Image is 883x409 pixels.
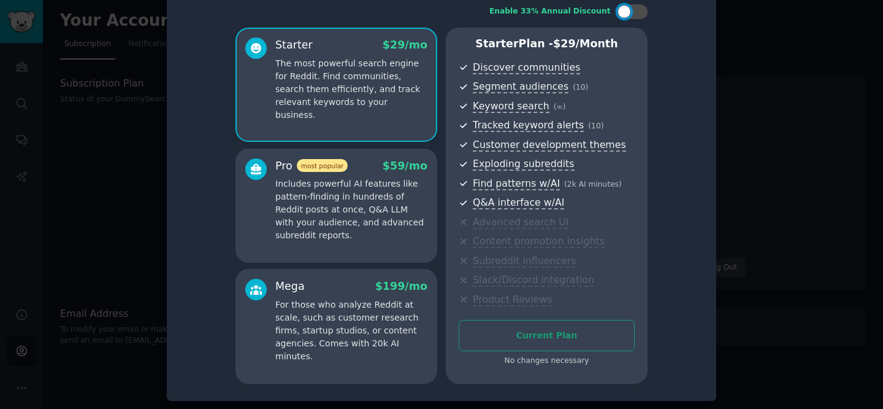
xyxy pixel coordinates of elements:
span: ( 2k AI minutes ) [564,180,622,189]
span: Advanced search UI [473,216,568,229]
p: For those who analyze Reddit at scale, such as customer research firms, startup studios, or conte... [275,298,427,363]
span: Customer development themes [473,139,626,152]
span: Keyword search [473,100,549,113]
div: Mega [275,279,305,294]
div: Pro [275,158,348,174]
span: $ 199 /mo [375,280,427,292]
span: ( 10 ) [588,122,603,130]
div: Starter [275,37,313,53]
div: Enable 33% Annual Discount [489,6,611,17]
span: Exploding subreddits [473,158,574,171]
span: Q&A interface w/AI [473,197,564,209]
span: $ 29 /mo [383,39,427,51]
span: Tracked keyword alerts [473,119,584,132]
p: Includes powerful AI features like pattern-finding in hundreds of Reddit posts at once, Q&A LLM w... [275,177,427,242]
p: The most powerful search engine for Reddit. Find communities, search them efficiently, and track ... [275,57,427,122]
span: $ 29 /month [553,37,618,50]
div: No changes necessary [459,356,635,367]
span: Product Reviews [473,294,552,306]
span: $ 59 /mo [383,160,427,172]
span: Slack/Discord integration [473,274,594,287]
span: ( ∞ ) [554,103,566,111]
span: most popular [297,159,348,172]
p: Starter Plan - [459,36,635,52]
span: Segment audiences [473,80,568,93]
span: Subreddit influencers [473,255,576,268]
span: Content promotion insights [473,235,605,248]
span: Discover communities [473,61,580,74]
span: ( 10 ) [573,83,588,92]
span: Find patterns w/AI [473,177,560,190]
